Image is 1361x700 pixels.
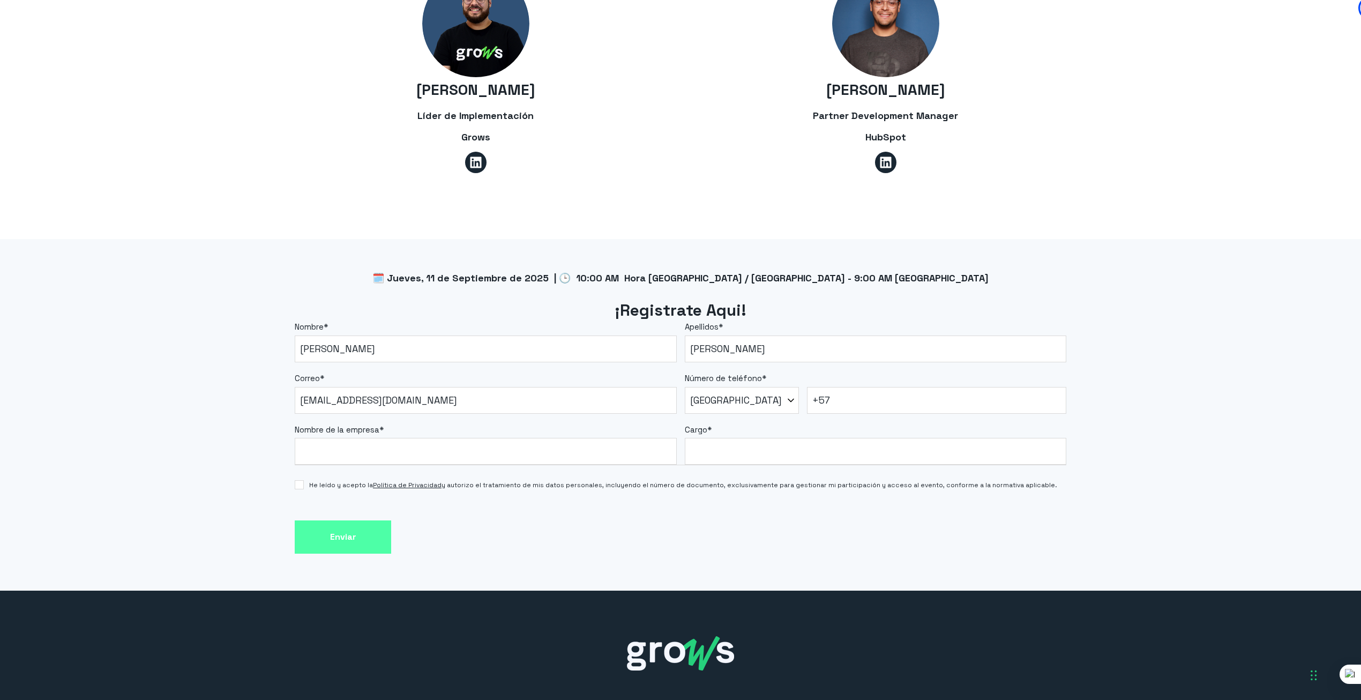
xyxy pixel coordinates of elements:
span: Líder de Implementación [417,109,534,122]
iframe: Chat Widget [1168,550,1361,700]
span: [PERSON_NAME] [416,80,535,99]
span: Nombre de la empresa [295,425,379,435]
a: Política de Privacidad [373,481,442,489]
span: HubSpot [865,131,906,143]
a: Síguenos en LinkedIn [465,152,487,173]
span: Partner Development Manager [813,109,958,122]
a: Síguenos en LinkedIn [875,152,896,173]
div: Widget de chat [1168,550,1361,700]
div: Arrastrar [1311,659,1317,691]
img: grows-white_1 [627,636,734,671]
input: He leído y acepto laPolítica de Privacidady autorizo el tratamiento de mis datos personales, incl... [295,480,304,489]
span: Apellidos [685,322,719,332]
span: Número de teléfono [685,373,762,383]
span: Correo [295,373,320,383]
span: Cargo [685,425,707,435]
span: [PERSON_NAME] [826,80,945,99]
span: Grows [461,131,490,143]
span: He leído y acepto la y autorizo el tratamiento de mis datos personales, incluyendo el número de d... [309,480,1057,490]
h2: ¡Registrate Aqui! [295,300,1066,322]
span: Nombre [295,322,324,332]
span: 🗓️ Jueves, 11 de Septiembre de 2025 | 🕒 10:00 AM Hora [GEOGRAPHIC_DATA] / [GEOGRAPHIC_DATA] - 9:0... [372,272,989,284]
input: Enviar [295,520,391,554]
